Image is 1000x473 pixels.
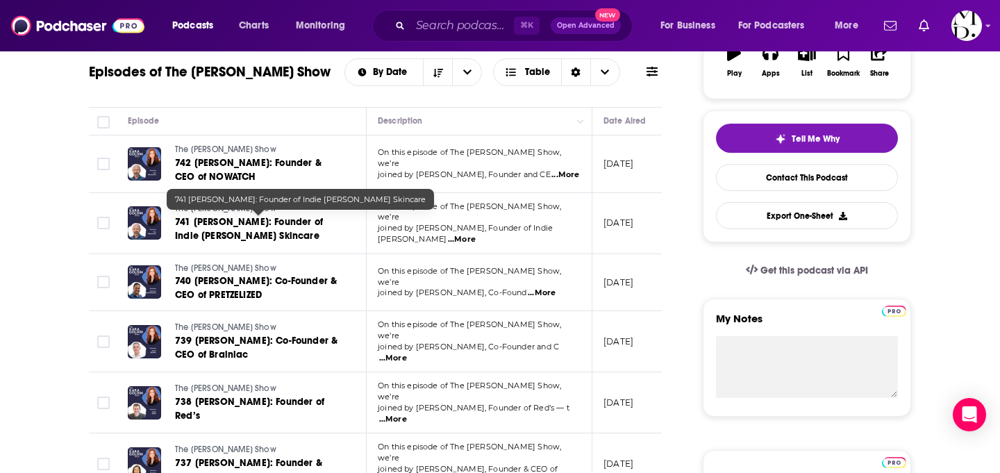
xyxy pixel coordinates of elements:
[727,69,742,78] div: Play
[97,335,110,348] span: Toggle select row
[882,304,906,317] a: Pro website
[452,59,481,85] button: open menu
[378,223,553,244] span: joined by [PERSON_NAME], Founder of Indie [PERSON_NAME]
[716,36,752,86] button: Play
[882,455,906,468] a: Pro website
[175,322,276,332] span: The [PERSON_NAME] Show
[175,383,342,395] a: The [PERSON_NAME] Show
[175,263,342,275] a: The [PERSON_NAME] Show
[97,158,110,170] span: Toggle select row
[378,288,527,297] span: joined by [PERSON_NAME], Co-Found
[735,254,879,288] a: Get this podcast via API
[827,69,860,78] div: Bookmark
[97,458,110,470] span: Toggle select row
[296,16,345,35] span: Monitoring
[345,67,424,77] button: open menu
[603,158,633,169] p: [DATE]
[448,234,476,245] span: ...More
[493,58,620,86] button: Choose View
[557,22,615,29] span: Open Advanced
[378,403,569,413] span: joined by [PERSON_NAME], Founder of Red’s — t
[716,164,898,191] a: Contact This Podcast
[514,17,540,35] span: ⌘ K
[870,69,889,78] div: Share
[378,147,561,168] span: On this episode of The [PERSON_NAME] Show, we’re
[882,306,906,317] img: Podchaser Pro
[175,395,342,423] a: 738 [PERSON_NAME]: Founder of Red’s
[528,288,556,299] span: ...More
[551,17,621,34] button: Open AdvancedNew
[175,396,324,422] span: 738 [PERSON_NAME]: Founder of Red’s
[951,10,982,41] img: User Profile
[239,16,269,35] span: Charts
[175,322,342,334] a: The [PERSON_NAME] Show
[175,263,276,273] span: The [PERSON_NAME] Show
[172,16,213,35] span: Podcasts
[913,14,935,38] a: Show notifications dropdown
[716,202,898,229] button: Export One-Sheet
[175,334,342,362] a: 739 [PERSON_NAME]: Co-Founder & CEO of Brainiac
[97,276,110,288] span: Toggle select row
[561,59,590,85] div: Sort Direction
[344,58,483,86] h2: Choose List sort
[89,63,331,81] h1: Episodes of The [PERSON_NAME] Show
[175,144,276,154] span: The [PERSON_NAME] Show
[603,276,633,288] p: [DATE]
[97,397,110,409] span: Toggle select row
[11,13,144,39] img: Podchaser - Follow, Share and Rate Podcasts
[551,169,579,181] span: ...More
[175,157,322,183] span: 742 [PERSON_NAME]: Founder & CEO of NOWATCH
[175,445,276,454] span: The [PERSON_NAME] Show
[878,14,902,38] a: Show notifications dropdown
[175,335,337,360] span: 739 [PERSON_NAME]: Co-Founder & CEO of Brainiac
[862,36,898,86] button: Share
[379,353,407,364] span: ...More
[378,201,561,222] span: On this episode of The [PERSON_NAME] Show, we’re
[595,8,620,22] span: New
[378,381,561,401] span: On this episode of The [PERSON_NAME] Show, we’re
[525,67,550,77] span: Table
[572,113,589,130] button: Column Actions
[951,10,982,41] button: Show profile menu
[379,414,407,425] span: ...More
[738,16,805,35] span: For Podcasters
[128,113,159,129] div: Episode
[752,36,788,86] button: Apps
[286,15,363,37] button: open menu
[775,133,786,144] img: tell me why sparkle
[175,383,276,393] span: The [PERSON_NAME] Show
[175,215,342,243] a: 741 [PERSON_NAME]: Founder of Indie [PERSON_NAME] Skincare
[162,15,231,37] button: open menu
[378,113,422,129] div: Description
[385,10,646,42] div: Search podcasts, credits, & more...
[175,216,323,242] span: 741 [PERSON_NAME]: Founder of Indie [PERSON_NAME] Skincare
[373,67,412,77] span: By Date
[951,10,982,41] span: Logged in as melissa26784
[423,59,452,85] button: Sort Direction
[175,444,342,456] a: The [PERSON_NAME] Show
[801,69,812,78] div: List
[175,274,342,302] a: 740 [PERSON_NAME]: Co-Founder & CEO of PRETZELIZED
[762,69,780,78] div: Apps
[789,36,825,86] button: List
[410,15,514,37] input: Search podcasts, credits, & more...
[716,312,898,336] label: My Notes
[603,335,633,347] p: [DATE]
[175,156,342,184] a: 742 [PERSON_NAME]: Founder & CEO of NOWATCH
[230,15,277,37] a: Charts
[953,398,986,431] div: Open Intercom Messenger
[378,442,561,463] span: On this episode of The [PERSON_NAME] Show, we’re
[603,458,633,470] p: [DATE]
[603,113,646,129] div: Date Aired
[175,275,337,301] span: 740 [PERSON_NAME]: Co-Founder & CEO of PRETZELIZED
[716,124,898,153] button: tell me why sparkleTell Me Why
[378,169,551,179] span: joined by [PERSON_NAME], Founder and CE
[825,36,861,86] button: Bookmark
[760,265,868,276] span: Get this podcast via API
[792,133,840,144] span: Tell Me Why
[175,194,426,204] span: 741 [PERSON_NAME]: Founder of Indie [PERSON_NAME] Skincare
[603,217,633,229] p: [DATE]
[651,15,733,37] button: open menu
